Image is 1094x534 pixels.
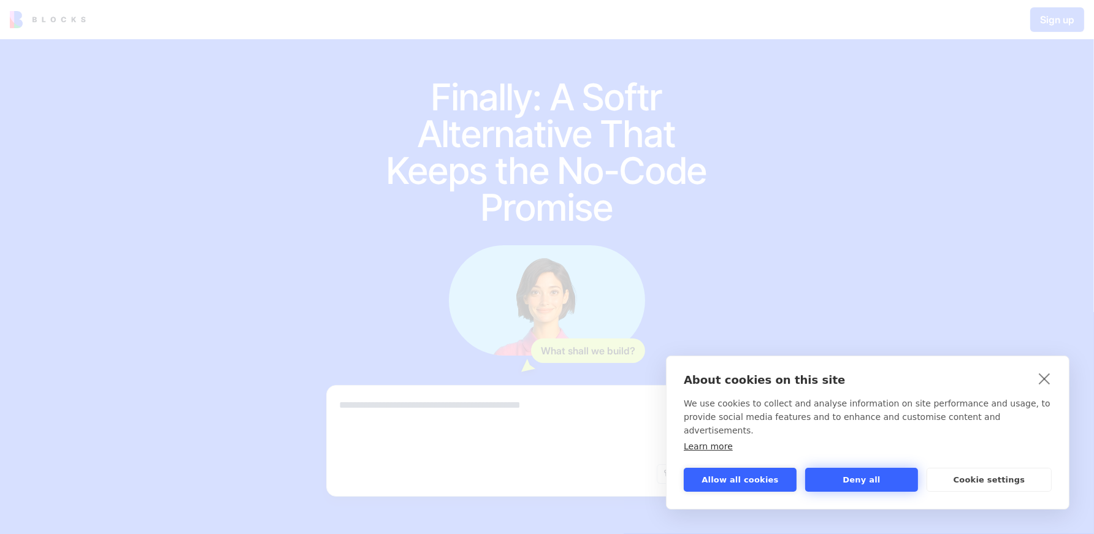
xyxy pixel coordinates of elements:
button: Allow all cookies [684,468,797,492]
strong: About cookies on this site [684,373,845,386]
a: Learn more [684,441,733,451]
a: close [1035,368,1054,388]
p: We use cookies to collect and analyse information on site performance and usage, to provide socia... [684,397,1052,437]
button: Deny all [805,468,918,492]
button: Cookie settings [927,468,1052,492]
